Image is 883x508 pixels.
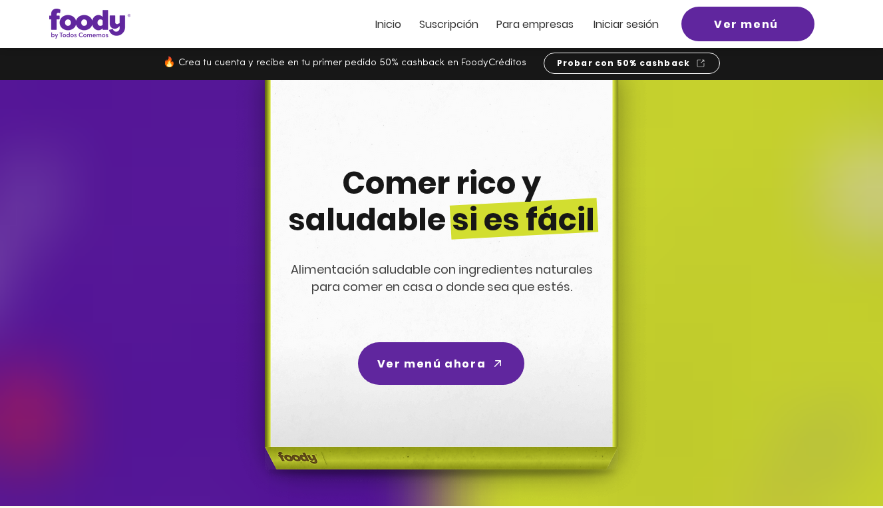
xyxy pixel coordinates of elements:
[681,7,814,41] a: Ver menú
[509,17,574,32] span: ra empresas
[496,19,574,30] a: Para empresas
[375,17,401,32] span: Inicio
[714,16,779,33] span: Ver menú
[557,57,691,69] span: Probar con 50% cashback
[375,19,401,30] a: Inicio
[419,17,478,32] span: Suscripción
[496,17,509,32] span: Pa
[228,80,651,506] img: headline-center-compress.png
[594,17,659,32] span: Iniciar sesión
[358,342,524,385] a: Ver menú ahora
[288,162,595,241] span: Comer rico y saludable si es fácil
[49,9,130,39] img: Logo_Foody V2.0.0 (3).png
[377,356,486,372] span: Ver menú ahora
[419,19,478,30] a: Suscripción
[49,109,382,441] img: left-dish-compress.png
[544,53,720,74] a: Probar con 50% cashback
[163,58,526,68] span: 🔥 Crea tu cuenta y recibe en tu primer pedido 50% cashback en FoodyCréditos
[594,19,659,30] a: Iniciar sesión
[291,261,593,295] span: Alimentación saludable con ingredientes naturales para comer en casa o donde sea que estés.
